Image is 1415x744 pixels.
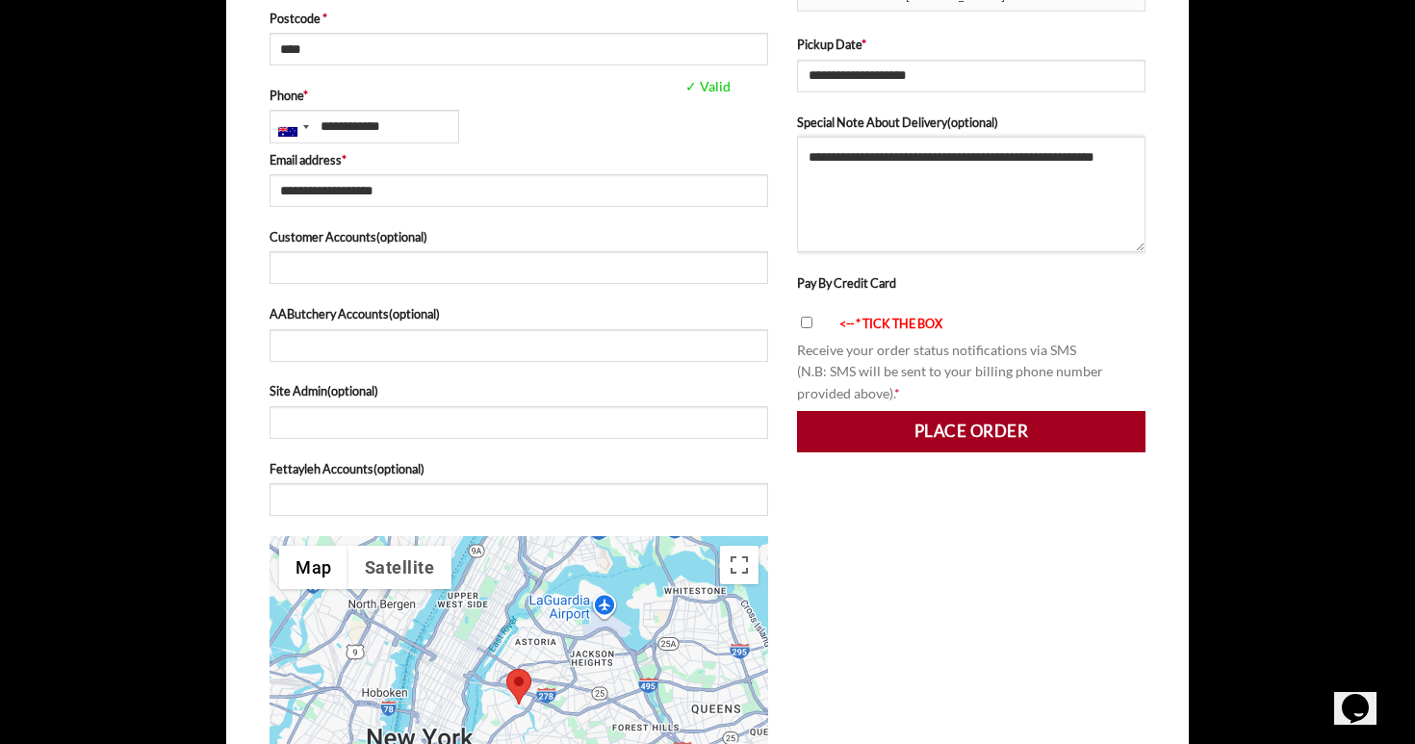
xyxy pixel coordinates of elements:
img: arrow-blink.gif [822,319,839,331]
div: Australia: +61 [270,111,315,141]
label: Pickup Date [797,35,1145,54]
p: Receive your order status notifications via SMS (N.B: SMS will be sent to your billing phone numb... [797,340,1145,405]
label: Postcode [270,9,768,28]
abbr: required [342,152,347,167]
span: ✓ Valid [681,76,870,98]
span: (optional) [327,383,378,398]
span: (optional) [947,115,998,130]
span: (optional) [373,461,424,476]
label: Site Admin [270,381,768,400]
font: <-- * TICK THE BOX [839,316,942,331]
span: (optional) [376,229,427,244]
abbr: required [303,88,308,103]
label: AAButchery Accounts [270,304,768,323]
label: Fettayleh Accounts [270,459,768,478]
button: Toggle fullscreen view [720,546,759,584]
button: Show satellite imagery [348,546,451,589]
span: (optional) [389,306,440,321]
button: Show street map [279,546,348,589]
input: <-- * TICK THE BOX [801,317,812,328]
abbr: required [322,11,327,26]
label: Phone [270,86,768,105]
label: Special Note About Delivery [797,113,1145,132]
button: Place order [797,411,1145,451]
label: Customer Accounts [270,227,768,246]
label: Pay By Credit Card [797,275,896,291]
abbr: required [862,37,866,52]
iframe: chat widget [1334,667,1396,725]
label: Email address [270,150,768,169]
abbr: required [894,385,900,401]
